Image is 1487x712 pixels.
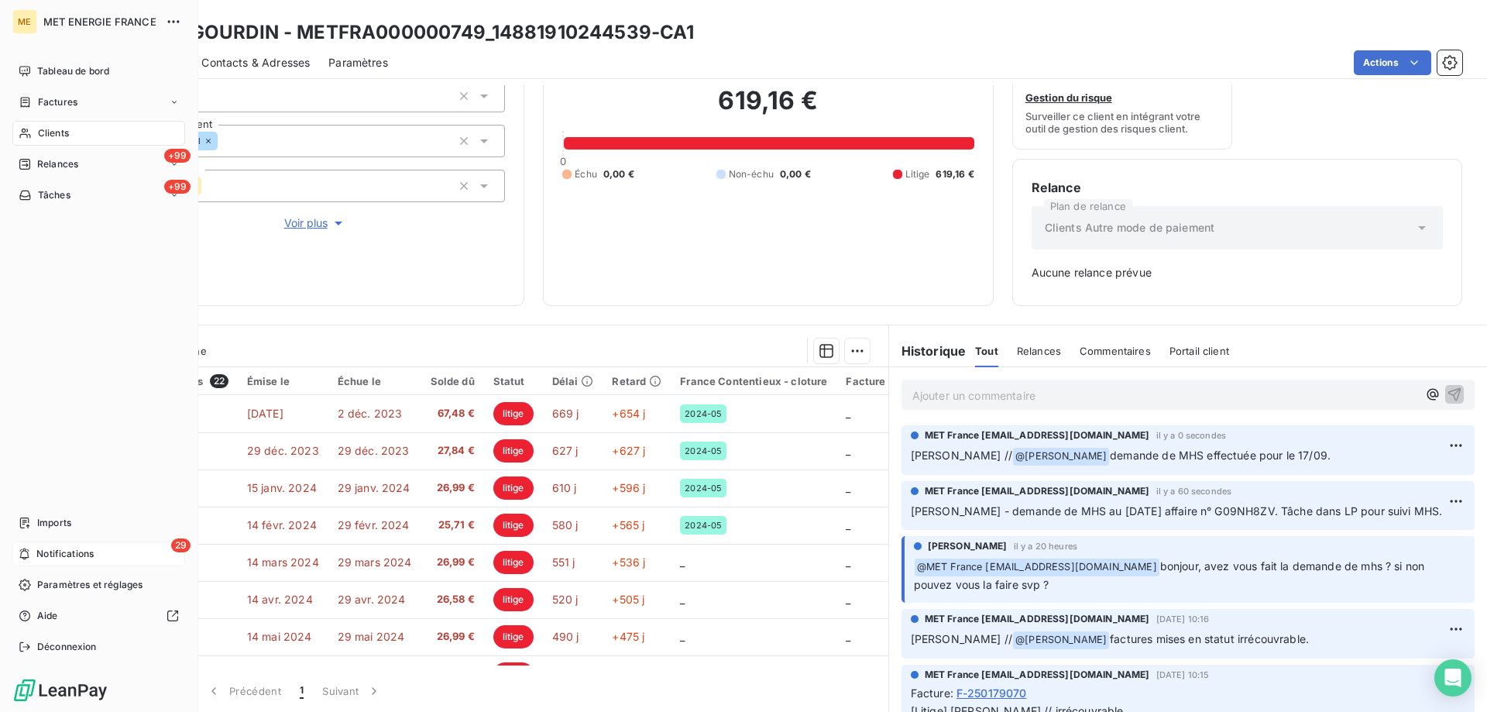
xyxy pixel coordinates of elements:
[493,375,534,387] div: Statut
[1012,50,1233,150] button: Gestion du risqueSurveiller ce client en intégrant votre outil de gestion des risques client.
[911,685,953,701] span: Facture :
[431,375,475,387] div: Solde dû
[846,481,850,494] span: _
[1156,614,1210,624] span: [DATE] 10:16
[552,518,579,531] span: 580 j
[493,662,534,686] span: litige
[1032,265,1443,280] span: Aucune relance prévue
[493,476,534,500] span: litige
[247,444,319,457] span: 29 déc. 2023
[680,630,685,643] span: _
[431,443,475,459] span: 27,84 €
[612,630,644,643] span: +475 j
[1156,431,1227,440] span: il y a 0 secondes
[338,375,412,387] div: Échue le
[911,632,1012,645] span: [PERSON_NAME] //
[846,555,850,569] span: _
[612,407,645,420] span: +654 j
[612,593,644,606] span: +505 j
[338,518,410,531] span: 29 févr. 2024
[431,480,475,496] span: 26,99 €
[493,514,534,537] span: litige
[925,668,1150,682] span: MET France [EMAIL_ADDRESS][DOMAIN_NAME]
[1014,542,1077,551] span: il y a 20 heures
[1032,178,1443,197] h6: Relance
[680,555,685,569] span: _
[313,675,391,707] button: Suivant
[247,481,317,494] span: 15 janv. 2024
[936,167,974,181] span: 619,16 €
[136,19,694,46] h3: EURL GOURDIN - METFRA000000749_14881910244539-CA1
[552,630,579,643] span: 490 j
[197,675,290,707] button: Précédent
[38,188,70,202] span: Tâches
[328,55,388,71] span: Paramètres
[925,484,1150,498] span: MET France [EMAIL_ADDRESS][DOMAIN_NAME]
[1156,487,1232,496] span: il y a 60 secondes
[290,675,313,707] button: 1
[431,629,475,645] span: 26,99 €
[338,593,406,606] span: 29 avr. 2024
[685,521,722,530] span: 2024-05
[612,555,645,569] span: +536 j
[164,149,191,163] span: +99
[914,559,1428,591] span: bonjour, avez vous fait la demande de mhs ? si non pouvez vous la faire svp ?
[37,64,109,78] span: Tableau de bord
[338,481,410,494] span: 29 janv. 2024
[685,409,722,418] span: 2024-05
[560,155,566,167] span: 0
[37,516,71,530] span: Imports
[201,55,310,71] span: Contacts & Adresses
[562,85,974,132] h2: 619,16 €
[925,612,1150,626] span: MET France [EMAIL_ADDRESS][DOMAIN_NAME]
[218,134,230,148] input: Ajouter une valeur
[612,375,661,387] div: Retard
[247,375,319,387] div: Émise le
[846,518,850,531] span: _
[1169,345,1229,357] span: Portail client
[201,179,214,193] input: Ajouter une valeur
[780,167,811,181] span: 0,00 €
[300,683,304,699] span: 1
[338,444,410,457] span: 29 déc. 2023
[37,578,143,592] span: Paramètres et réglages
[685,483,722,493] span: 2024-05
[36,547,94,561] span: Notifications
[889,342,967,360] h6: Historique
[928,539,1008,553] span: [PERSON_NAME]
[247,555,319,569] span: 14 mars 2024
[1110,449,1331,462] span: demande de MHS effectuée pour le 17/09.
[431,592,475,607] span: 26,58 €
[685,446,722,456] span: 2024-05
[680,375,827,387] div: France Contentieux - cloture
[911,504,1443,518] span: [PERSON_NAME] - demande de MHS au [DATE] affaire n° G09NH8ZV. Tâche dans LP pour suivi MHS.
[925,428,1150,442] span: MET France [EMAIL_ADDRESS][DOMAIN_NAME]
[552,444,579,457] span: 627 j
[37,157,78,171] span: Relances
[1156,670,1210,679] span: [DATE] 10:15
[1110,632,1309,645] span: factures mises en statut irrécouvrable.
[12,678,108,703] img: Logo LeanPay
[905,167,930,181] span: Litige
[247,407,283,420] span: [DATE]
[956,685,1027,701] span: F-250179070
[338,407,403,420] span: 2 déc. 2023
[680,593,685,606] span: _
[431,406,475,421] span: 67,48 €
[975,345,998,357] span: Tout
[911,449,1012,462] span: [PERSON_NAME] //
[38,126,69,140] span: Clients
[12,604,185,628] a: Aide
[431,555,475,570] span: 26,99 €
[575,167,597,181] span: Échu
[37,640,97,654] span: Déconnexion
[247,630,312,643] span: 14 mai 2024
[338,555,412,569] span: 29 mars 2024
[247,518,317,531] span: 14 févr. 2024
[552,593,579,606] span: 520 j
[43,15,156,28] span: MET ENERGIE FRANCE
[493,625,534,648] span: litige
[846,444,850,457] span: _
[552,481,577,494] span: 610 j
[612,481,645,494] span: +596 j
